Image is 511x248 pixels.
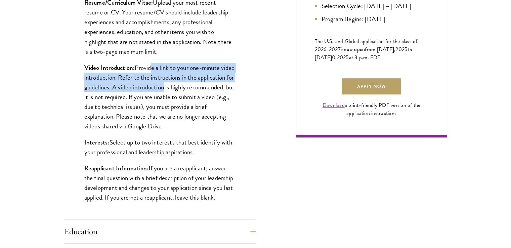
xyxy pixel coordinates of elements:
[315,37,418,53] span: The U.S. and Global application for the class of 202
[84,164,149,173] strong: Reapplicant Information:
[337,53,346,61] span: 202
[315,45,412,61] span: to [DATE]
[84,137,236,157] p: Select up to two interests that best identify with your professional and leadership aspirations.
[315,14,428,24] li: Program Begins: [DATE]
[315,101,428,117] div: a print-friendly PDF version of the application instructions
[332,53,335,61] span: 0
[327,45,338,53] span: -202
[338,45,341,53] span: 7
[84,138,110,147] strong: Interests:
[335,53,337,61] span: ,
[404,45,408,53] span: 5
[323,101,345,109] a: Download
[344,45,365,53] span: now open
[84,63,135,72] strong: Video Introduction:
[365,45,395,53] span: from [DATE],
[64,223,256,240] button: Education
[341,45,344,53] span: is
[346,53,349,61] span: 5
[324,45,327,53] span: 6
[84,163,236,202] p: If you are a reapplicant, answer the final question with a brief description of your leadership d...
[349,53,382,61] span: at 3 p.m. EDT.
[342,78,401,94] a: Apply Now
[395,45,404,53] span: 202
[84,63,236,131] p: Provide a link to your one-minute video introduction. Refer to the instructions in the applicatio...
[315,1,428,11] li: Selection Cycle: [DATE] – [DATE]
